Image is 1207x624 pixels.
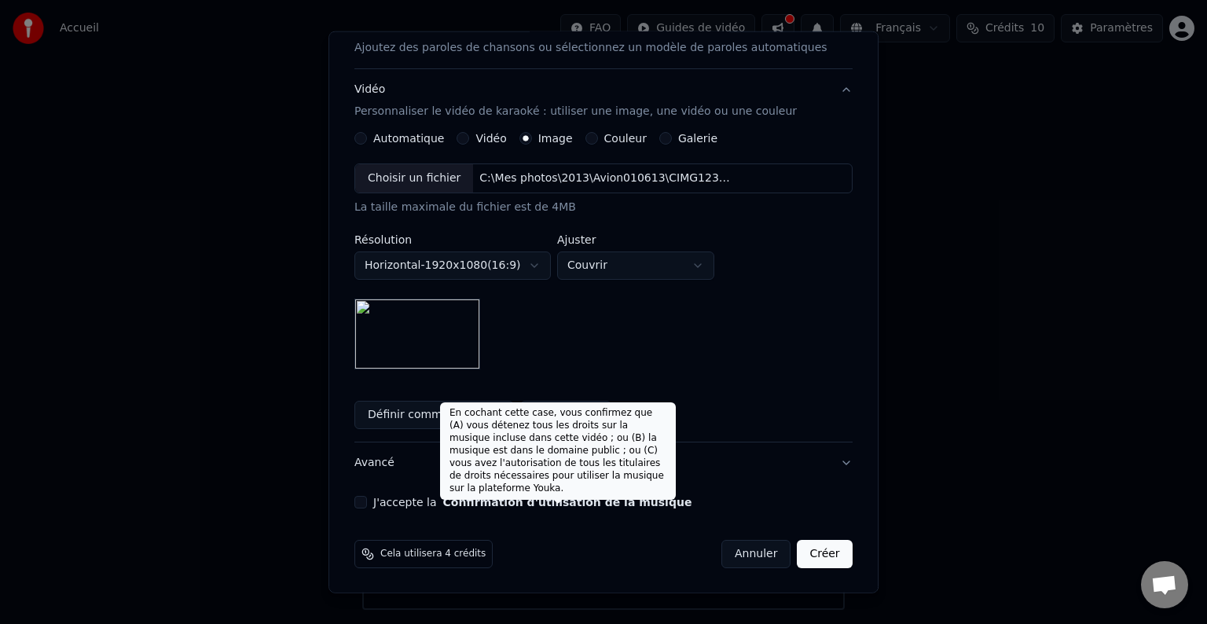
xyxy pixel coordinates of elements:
[557,234,714,245] label: Ajuster
[373,133,444,144] label: Automatique
[355,164,473,193] div: Choisir un fichier
[798,540,853,568] button: Créer
[721,540,791,568] button: Annuler
[678,133,717,144] label: Galerie
[354,69,853,132] button: VidéoPersonnaliser le vidéo de karaoké : utiliser une image, une vidéo ou une couleur
[354,442,853,483] button: Avancé
[443,497,692,508] button: J'accepte la
[354,104,797,119] p: Personnaliser le vidéo de karaoké : utiliser une image, une vidéo ou une couleur
[354,40,827,56] p: Ajoutez des paroles de chansons ou sélectionnez un modèle de paroles automatiques
[354,234,551,245] label: Résolution
[538,133,573,144] label: Image
[354,132,853,442] div: VidéoPersonnaliser le vidéo de karaoké : utiliser une image, une vidéo ou une couleur
[354,6,853,68] button: ParolesAjoutez des paroles de chansons ou sélectionnez un modèle de paroles automatiques
[604,133,647,144] label: Couleur
[354,401,514,429] button: Définir comme Prédéfini
[474,171,741,186] div: C:\Mes photos\2013\Avion010613\CIMG1237.JPG
[380,548,486,560] span: Cela utilisera 4 crédits
[476,133,507,144] label: Vidéo
[354,200,853,215] div: La taille maximale du fichier est de 4MB
[520,401,611,429] button: Réinitialiser
[373,497,692,508] label: J'accepte la
[354,82,797,119] div: Vidéo
[440,402,676,500] div: En cochant cette case, vous confirmez que (A) vous détenez tous les droits sur la musique incluse...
